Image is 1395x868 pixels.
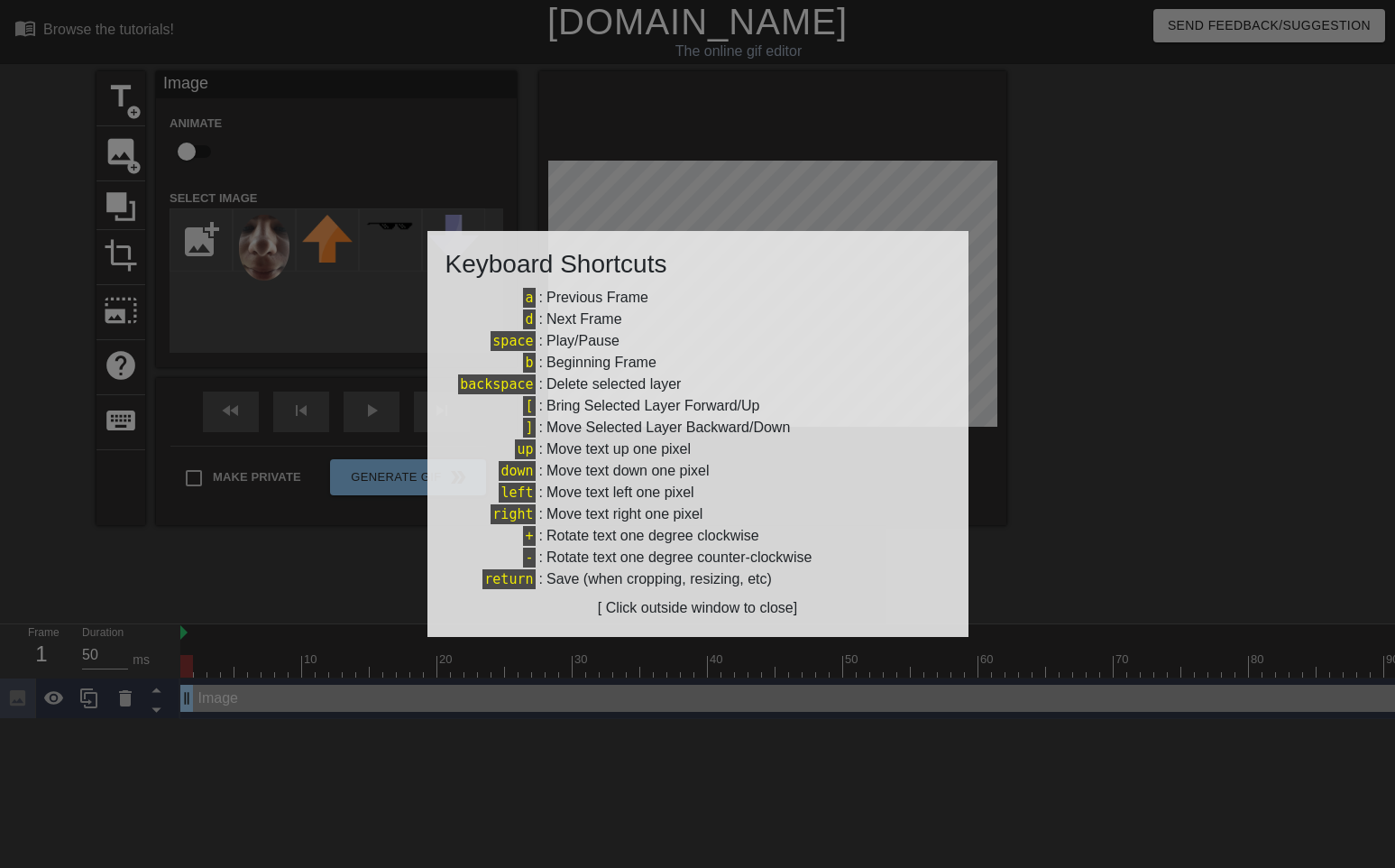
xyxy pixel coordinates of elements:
span: right [491,504,535,524]
div: : [445,417,950,439]
div: Move text right one pixel [546,503,702,525]
div: : [445,374,950,395]
div: : [445,309,950,330]
h3: Keyboard Shortcuts [445,249,950,280]
div: Play/Pause [546,330,619,352]
div: Bring Selected Layer Forward/Up [546,395,760,417]
div: : [445,439,950,460]
div: Rotate text one degree counter-clockwise [546,547,812,568]
div: : [445,352,950,374]
span: + [523,526,535,546]
div: Delete selected layer [546,374,681,395]
div: Previous Frame [546,287,648,309]
div: Rotate text one degree clockwise [546,525,759,547]
div: : [445,482,950,503]
div: Move text down one pixel [546,460,710,482]
div: Move text left one pixel [546,482,694,503]
div: : [445,503,950,525]
span: up [515,439,535,459]
div: Move text up one pixel [546,439,691,460]
span: ] [523,418,535,438]
div: Beginning Frame [546,352,656,374]
span: [ [523,396,535,416]
div: Next Frame [546,309,622,330]
div: : [445,330,950,352]
span: backspace [458,374,535,394]
div: : [445,568,950,590]
div: : [445,547,950,568]
span: return [482,569,535,589]
div: : [445,287,950,309]
span: b [523,353,535,373]
span: space [491,331,535,351]
span: down [499,461,535,481]
span: - [523,548,535,568]
div: Move Selected Layer Backward/Down [546,417,790,439]
span: a [523,288,535,308]
div: : [445,525,950,547]
span: left [499,483,535,503]
div: [ Click outside window to close] [445,597,950,619]
div: : [445,395,950,417]
div: Save (when cropping, resizing, etc) [546,568,772,590]
span: d [523,309,535,329]
div: : [445,460,950,482]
